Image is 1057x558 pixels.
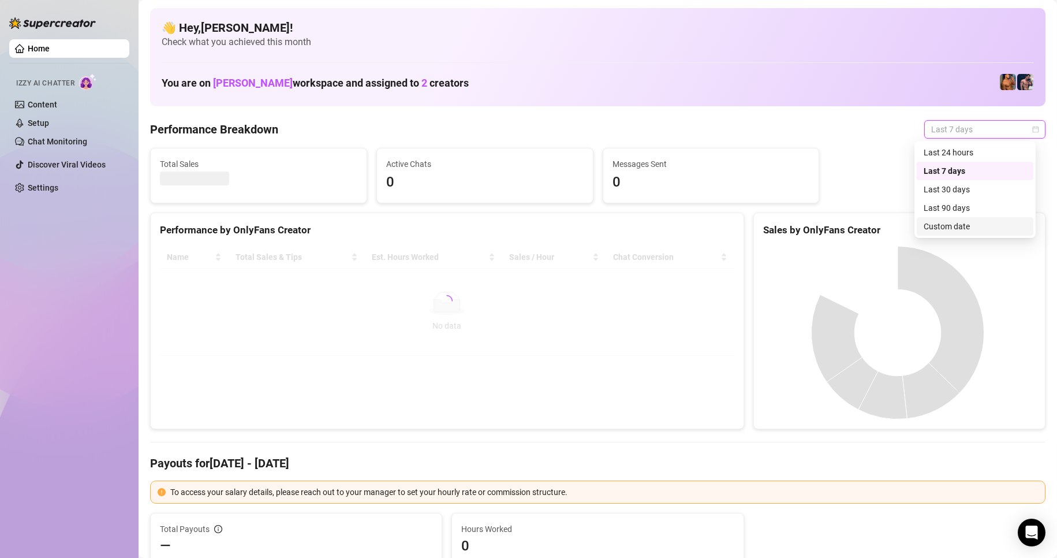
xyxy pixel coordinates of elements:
a: Chat Monitoring [28,137,87,146]
a: Settings [28,183,58,192]
span: 2 [421,77,427,89]
div: Last 90 days [924,202,1026,214]
span: Last 7 days [931,121,1039,138]
div: Custom date [917,217,1033,236]
h4: Performance Breakdown [150,121,278,137]
span: Hours Worked [461,523,734,535]
span: info-circle [214,525,222,533]
span: [PERSON_NAME] [213,77,293,89]
span: 0 [612,172,810,194]
div: Last 7 days [924,165,1026,177]
span: Check what you achieved this month [162,36,1034,49]
span: Total Payouts [160,523,210,535]
span: Messages Sent [612,158,810,170]
span: Active Chats [386,158,584,170]
h4: 👋 Hey, [PERSON_NAME] ! [162,20,1034,36]
img: Axel [1017,74,1033,90]
img: JG [1000,74,1016,90]
span: exclamation-circle [158,488,166,496]
a: Setup [28,118,49,128]
div: Custom date [924,220,1026,233]
span: — [160,537,171,555]
div: Last 7 days [917,162,1033,180]
span: calendar [1032,126,1039,133]
div: Last 24 hours [924,146,1026,159]
h4: Payouts for [DATE] - [DATE] [150,455,1045,471]
span: Izzy AI Chatter [16,78,74,89]
div: Sales by OnlyFans Creator [763,222,1036,238]
h1: You are on workspace and assigned to creators [162,77,469,90]
a: Discover Viral Videos [28,160,106,169]
span: 0 [461,537,734,555]
a: Home [28,44,50,53]
div: Last 30 days [917,180,1033,199]
span: 0 [386,172,584,194]
img: AI Chatter [79,73,97,90]
div: Performance by OnlyFans Creator [160,222,734,238]
img: logo-BBDzfeDw.svg [9,17,96,29]
div: Last 90 days [917,199,1033,217]
span: Total Sales [160,158,357,170]
div: Last 30 days [924,183,1026,196]
div: Last 24 hours [917,143,1033,162]
div: Open Intercom Messenger [1018,519,1045,546]
span: loading [440,295,453,307]
a: Content [28,100,57,109]
div: To access your salary details, please reach out to your manager to set your hourly rate or commis... [170,486,1038,499]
